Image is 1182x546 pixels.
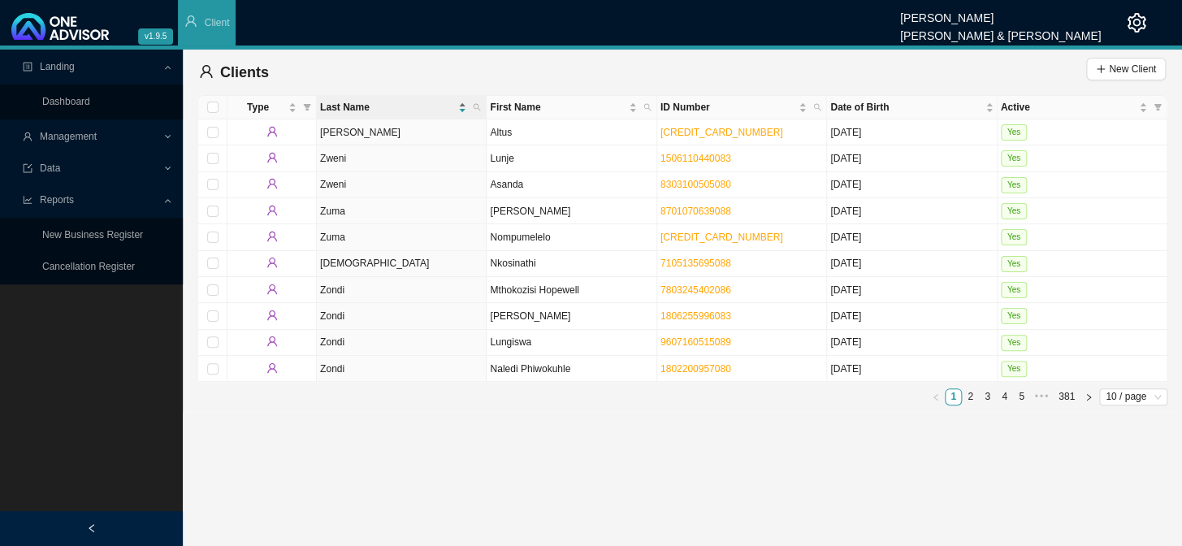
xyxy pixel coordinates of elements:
[1054,389,1080,405] a: 381
[227,96,317,119] th: Type
[1001,308,1027,324] span: Yes
[266,284,278,295] span: user
[42,229,143,240] a: New Business Register
[827,198,997,224] td: [DATE]
[266,231,278,242] span: user
[266,152,278,163] span: user
[40,61,75,72] span: Landing
[657,96,827,119] th: ID Number
[23,163,32,173] span: import
[1001,256,1027,272] span: Yes
[317,303,487,329] td: Zondi
[660,284,731,296] a: 7803245402086
[40,162,60,174] span: Data
[1096,64,1106,74] span: plus
[946,389,961,405] a: 1
[266,362,278,374] span: user
[138,28,173,45] span: v1.9.5
[660,363,731,375] a: 1802200957080
[487,145,656,171] td: Lunje
[487,96,656,119] th: First Name
[1001,361,1027,377] span: Yes
[490,99,625,115] span: First Name
[979,388,996,405] li: 3
[827,224,997,250] td: [DATE]
[317,172,487,198] td: Zweni
[266,126,278,137] span: user
[997,389,1012,405] a: 4
[660,179,731,190] a: 8303100505080
[998,96,1167,119] th: Active
[1014,389,1029,405] a: 5
[640,96,655,119] span: search
[470,96,484,119] span: search
[1080,388,1098,405] li: Next Page
[928,388,945,405] button: left
[900,4,1101,22] div: [PERSON_NAME]
[660,99,795,115] span: ID Number
[827,356,997,382] td: [DATE]
[660,206,731,217] a: 8701070639088
[1085,393,1093,401] span: right
[1001,150,1027,167] span: Yes
[199,64,214,79] span: user
[220,64,269,80] span: Clients
[827,330,997,356] td: [DATE]
[303,103,311,111] span: filter
[1001,99,1136,115] span: Active
[11,13,109,40] img: 2df55531c6924b55f21c4cf5d4484680-logo-light.svg
[900,22,1101,40] div: [PERSON_NAME] & [PERSON_NAME]
[928,388,945,405] li: Previous Page
[980,389,995,405] a: 3
[487,330,656,356] td: Lungiswa
[1053,388,1080,405] li: 381
[320,99,455,115] span: Last Name
[487,198,656,224] td: [PERSON_NAME]
[317,251,487,277] td: [DEMOGRAPHIC_DATA]
[660,153,731,164] a: 1506110440083
[996,388,1013,405] li: 4
[40,194,74,206] span: Reports
[827,96,997,119] th: Date of Birth
[660,232,783,243] a: [CREDIT_CARD_NUMBER]
[827,251,997,277] td: [DATE]
[1154,103,1162,111] span: filter
[487,251,656,277] td: Nkosinathi
[1086,58,1166,80] button: New Client
[1080,388,1098,405] button: right
[827,277,997,303] td: [DATE]
[1099,388,1167,405] div: Page Size
[932,393,940,401] span: left
[231,99,285,115] span: Type
[1001,282,1027,298] span: Yes
[962,388,979,405] li: 2
[266,257,278,268] span: user
[317,145,487,171] td: Zweni
[317,198,487,224] td: Zuma
[1030,388,1053,405] span: •••
[1127,13,1146,32] span: setting
[266,336,278,347] span: user
[827,172,997,198] td: [DATE]
[317,356,487,382] td: Zondi
[1013,388,1030,405] li: 5
[810,96,825,119] span: search
[963,389,978,405] a: 2
[87,523,97,533] span: left
[317,277,487,303] td: Zondi
[184,15,197,28] span: user
[827,303,997,329] td: [DATE]
[42,261,135,272] a: Cancellation Register
[1001,229,1027,245] span: Yes
[205,17,230,28] span: Client
[945,388,962,405] li: 1
[643,103,652,111] span: search
[42,96,90,107] a: Dashboard
[827,145,997,171] td: [DATE]
[40,131,97,142] span: Management
[23,195,32,205] span: line-chart
[1030,388,1053,405] li: Next 5 Pages
[1001,177,1027,193] span: Yes
[487,277,656,303] td: Mthokozisi Hopewell
[317,119,487,145] td: [PERSON_NAME]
